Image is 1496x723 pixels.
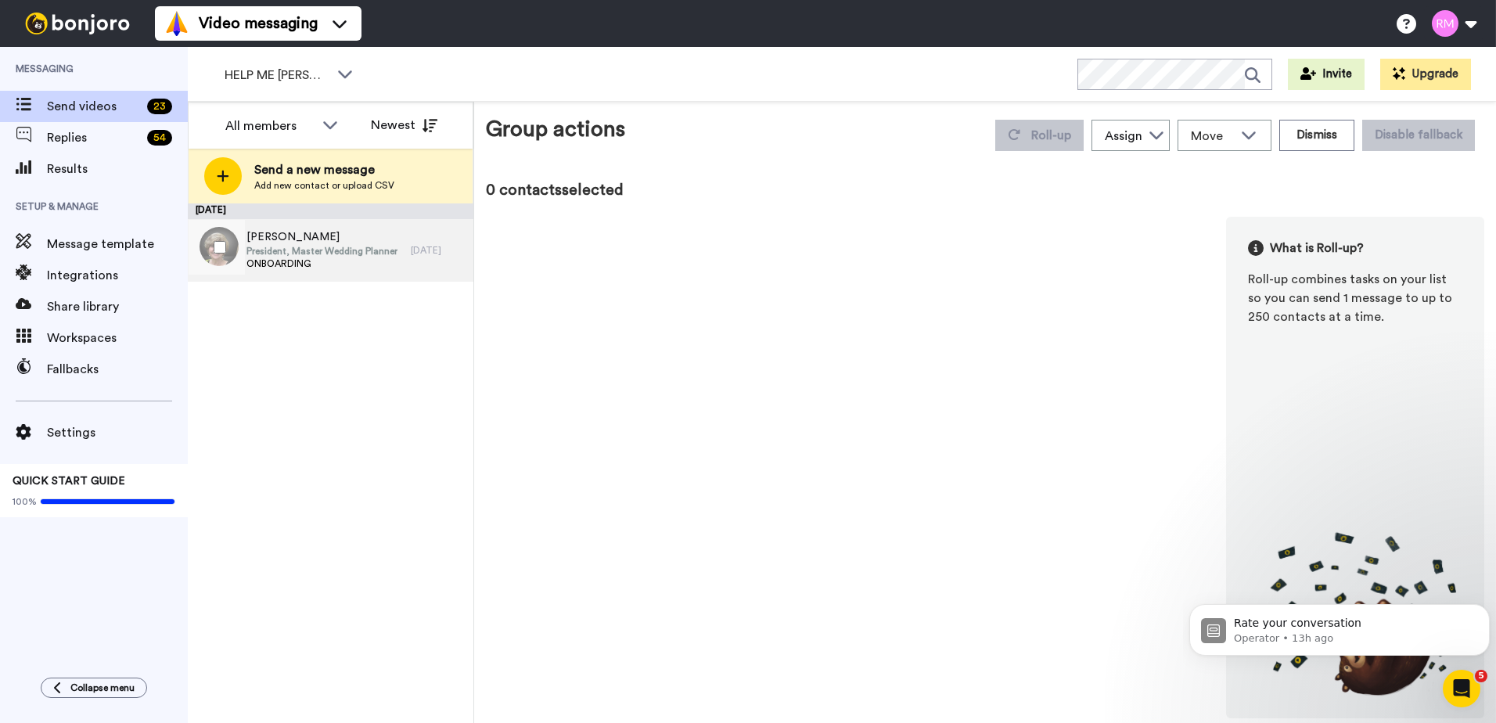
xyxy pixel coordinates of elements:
span: Send videos [47,97,141,116]
span: HELP ME [PERSON_NAME] LIVE [225,66,329,85]
span: Message template [47,235,188,254]
span: Share library [47,297,188,316]
span: Roll-up [1031,129,1071,142]
button: Dismiss [1279,120,1354,151]
span: What is Roll-up? [1270,239,1364,257]
button: Collapse menu [41,678,147,698]
span: 5 [1475,670,1487,682]
button: Disable fallback [1362,120,1475,151]
span: President, Master Wedding Planner [246,245,397,257]
div: 23 [147,99,172,114]
span: 100% [13,495,37,508]
span: Video messaging [199,13,318,34]
span: Results [47,160,188,178]
div: [DATE] [188,203,473,219]
span: Fallbacks [47,360,188,379]
div: Roll-up combines tasks on your list so you can send 1 message to up to 250 contacts at a time. [1248,270,1462,326]
span: Integrations [47,266,188,285]
div: Assign [1105,127,1142,146]
button: Roll-up [995,120,1084,151]
div: 0 contacts selected [486,179,1484,201]
div: 54 [147,130,172,146]
img: bj-logo-header-white.svg [19,13,136,34]
div: Group actions [486,113,625,151]
img: joro-roll.png [1248,531,1462,696]
button: Newest [359,110,449,141]
div: All members [225,117,315,135]
div: [DATE] [411,244,466,257]
span: Send a new message [254,160,394,179]
span: Replies [47,128,141,147]
span: Add new contact or upload CSV [254,179,394,192]
iframe: Intercom notifications message [1183,571,1496,681]
iframe: Intercom live chat [1443,670,1480,707]
span: ONBOARDING [246,257,397,270]
span: [PERSON_NAME] [246,229,397,245]
span: Workspaces [47,329,188,347]
span: QUICK START GUIDE [13,476,125,487]
button: Invite [1288,59,1365,90]
span: Collapse menu [70,682,135,694]
span: Settings [47,423,188,442]
button: Upgrade [1380,59,1471,90]
img: vm-color.svg [164,11,189,36]
span: Move [1191,127,1233,146]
